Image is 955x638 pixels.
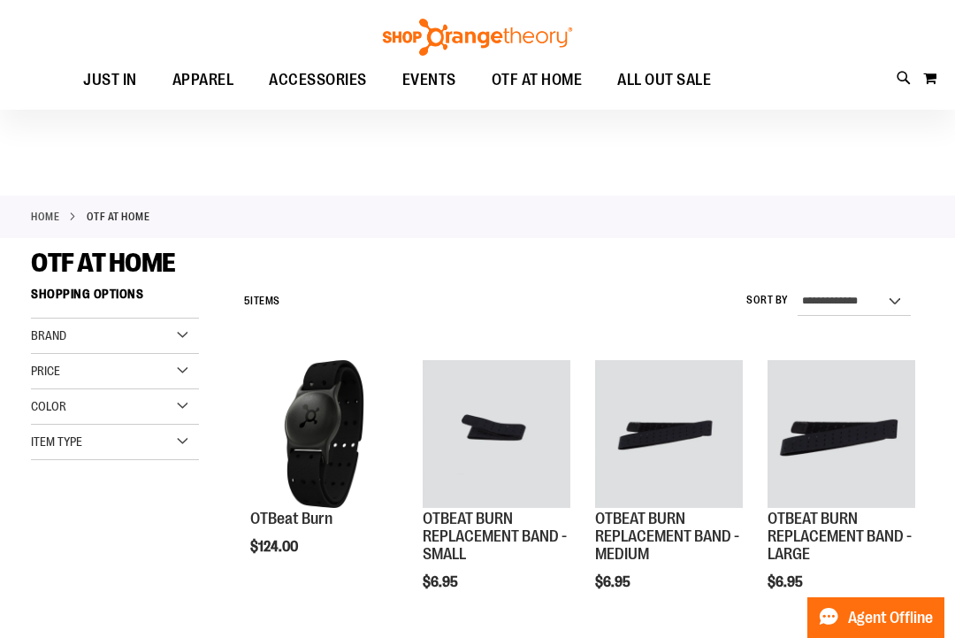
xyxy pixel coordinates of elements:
span: ACCESSORIES [269,60,367,100]
span: $6.95 [423,574,461,590]
span: $6.95 [768,574,806,590]
a: OTBEAT BURN REPLACEMENT BAND - LARGE [768,360,915,511]
a: OTBEAT BURN REPLACEMENT BAND - MEDIUM [595,360,743,511]
span: EVENTS [402,60,456,100]
img: Shop Orangetheory [380,19,575,56]
span: OTF AT HOME [492,60,583,100]
span: Brand [31,328,66,342]
div: product [759,351,924,634]
span: OTF AT HOME [31,248,176,278]
span: ALL OUT SALE [617,60,711,100]
strong: OTF AT HOME [87,209,150,225]
span: JUST IN [83,60,137,100]
a: OTBEAT BURN REPLACEMENT BAND - SMALL [423,510,567,563]
span: $124.00 [250,539,301,555]
a: Home [31,209,59,225]
span: 5 [244,295,251,307]
span: Color [31,399,66,413]
span: APPAREL [172,60,234,100]
span: Item Type [31,434,82,449]
h2: Items [244,288,280,315]
div: product [586,351,752,634]
button: Agent Offline [807,597,944,638]
img: OTBEAT BURN REPLACEMENT BAND - LARGE [768,360,915,508]
a: OTBeat Burn [250,510,332,527]
img: OTBEAT BURN REPLACEMENT BAND - SMALL [423,360,570,508]
div: product [241,351,407,600]
span: Price [31,364,60,378]
strong: Shopping Options [31,279,199,319]
label: Sort By [746,293,789,308]
span: $6.95 [595,574,633,590]
a: Main view of OTBeat Burn 6.0-C [250,360,398,511]
img: Main view of OTBeat Burn 6.0-C [250,360,398,508]
img: OTBEAT BURN REPLACEMENT BAND - MEDIUM [595,360,743,508]
a: OTBEAT BURN REPLACEMENT BAND - SMALL [423,360,570,511]
div: product [414,351,579,634]
span: Agent Offline [848,610,933,626]
a: OTBEAT BURN REPLACEMENT BAND - LARGE [768,510,912,563]
a: OTBEAT BURN REPLACEMENT BAND - MEDIUM [595,510,739,563]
